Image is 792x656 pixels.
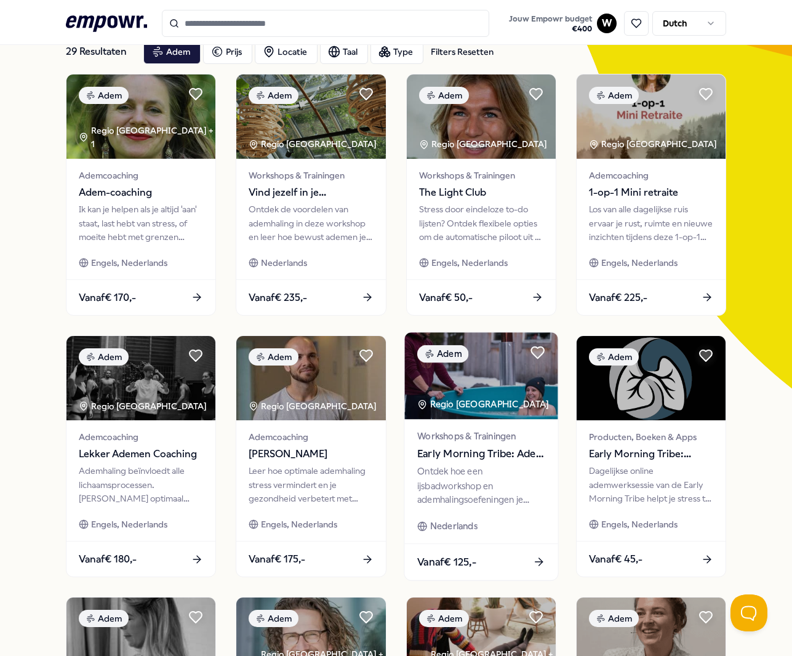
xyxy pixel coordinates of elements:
span: Engels, Nederlands [91,518,167,531]
span: Engels, Nederlands [431,256,508,270]
div: 29 Resultaten [66,39,134,64]
img: package image [66,336,215,420]
span: Engels, Nederlands [601,256,678,270]
button: Taal [320,39,368,64]
span: Ademcoaching [79,430,203,444]
span: Engels, Nederlands [261,518,337,531]
div: Adem [589,87,639,104]
a: package imageAdemRegio [GEOGRAPHIC_DATA] Workshops & TrainingenEarly Morning Tribe: Adem & ijsbad... [404,332,558,581]
div: Adem [249,87,298,104]
a: package imageAdemRegio [GEOGRAPHIC_DATA] Workshops & TrainingenVind jezelf in je ademkrachtOntdek... [236,74,386,316]
div: Adem [419,610,469,627]
img: package image [577,74,726,159]
a: package imageAdemProducten, Boeken & AppsEarly Morning Tribe: Online breathworkDagelijkse online ... [576,335,726,577]
div: Regio [GEOGRAPHIC_DATA] [79,399,209,413]
a: Jouw Empowr budget€400 [504,10,597,36]
button: Locatie [255,39,318,64]
a: package imageAdemRegio [GEOGRAPHIC_DATA] Ademcoaching1-op-1 Mini retraiteLos van alle dagelijkse ... [576,74,726,316]
div: Leer hoe optimale ademhaling stress vermindert en je gezondheid verbetert met praktische techniek... [249,464,373,505]
div: Regio [GEOGRAPHIC_DATA] [249,399,378,413]
img: package image [577,336,726,420]
button: Adem [143,39,201,64]
span: Engels, Nederlands [601,518,678,531]
div: Los van alle dagelijkse ruis ervaar je rust, ruimte en nieuwe inzichten tijdens deze 1-op-1 mini ... [589,202,713,244]
span: Vanaf € 45,- [589,551,642,567]
div: Adem [79,610,129,627]
img: package image [404,332,558,419]
div: Ik kan je helpen als je altijd 'aan' staat, last hebt van stress, of moeite hebt met grenzen aang... [79,202,203,244]
span: Producten, Boeken & Apps [589,430,713,444]
input: Search for products, categories or subcategories [162,10,489,37]
span: Nederlands [430,519,477,534]
img: package image [66,74,215,159]
div: Adem [249,348,298,366]
div: Adem [79,87,129,104]
span: € 400 [509,24,592,34]
iframe: Help Scout Beacon - Open [730,594,767,631]
span: Adem-coaching [79,185,203,201]
span: Jouw Empowr budget [509,14,592,24]
span: Nederlands [261,256,307,270]
span: Vanaf € 235,- [249,290,307,306]
div: Adem [419,87,469,104]
div: Regio [GEOGRAPHIC_DATA] [417,398,550,412]
span: Vanaf € 125,- [417,554,476,570]
span: Workshops & Trainingen [249,169,373,182]
span: Engels, Nederlands [91,256,167,270]
span: [PERSON_NAME] [249,446,373,462]
span: Vanaf € 170,- [79,290,136,306]
img: package image [236,336,385,420]
a: package imageAdemRegio [GEOGRAPHIC_DATA] Workshops & TrainingenThe Light ClubStress door eindeloz... [406,74,556,316]
a: package imageAdemRegio [GEOGRAPHIC_DATA] AdemcoachingLekker Ademen CoachingAdemhaling beïnvloedt ... [66,335,216,577]
span: Vind jezelf in je ademkracht [249,185,373,201]
button: Prijs [203,39,252,64]
span: 1-op-1 Mini retraite [589,185,713,201]
img: package image [236,74,385,159]
span: Workshops & Trainingen [419,169,543,182]
div: Dagelijkse online ademwerksessie van de Early Morning Tribe helpt je stress te verminderen en ene... [589,464,713,505]
span: The Light Club [419,185,543,201]
div: Regio [GEOGRAPHIC_DATA] [419,137,549,151]
div: Adem [249,610,298,627]
span: Workshops & Trainingen [417,430,545,444]
span: Early Morning Tribe: Adem & ijsbad workshop [417,446,545,462]
div: Ademhaling beïnvloedt alle lichaamsprocessen. [PERSON_NAME] optimaal ademen om je gezondheid en w... [79,464,203,505]
div: Stress door eindeloze to-do lijsten? Ontdek flexibele opties om de automatische piloot uit te sch... [419,202,543,244]
img: package image [407,74,556,159]
span: Ademcoaching [589,169,713,182]
button: Type [370,39,423,64]
button: Jouw Empowr budget€400 [506,12,594,36]
span: Early Morning Tribe: Online breathwork [589,446,713,462]
span: Ademcoaching [249,430,373,444]
div: Regio [GEOGRAPHIC_DATA] + 1 [79,124,215,151]
div: Adem [417,345,468,363]
div: Ontdek de voordelen van ademhaling in deze workshop en leer hoe bewust ademen je welzijn kan verb... [249,202,373,244]
div: Regio [GEOGRAPHIC_DATA] [249,137,378,151]
span: Lekker Ademen Coaching [79,446,203,462]
span: Vanaf € 50,- [419,290,473,306]
div: Filters Resetten [431,45,494,58]
span: Ademcoaching [79,169,203,182]
span: Vanaf € 175,- [249,551,305,567]
div: Regio [GEOGRAPHIC_DATA] [589,137,719,151]
div: Adem [589,610,639,627]
a: package imageAdemRegio [GEOGRAPHIC_DATA] Ademcoaching[PERSON_NAME]Leer hoe optimale ademhaling st... [236,335,386,577]
div: Adem [589,348,639,366]
button: W [597,14,617,33]
div: Adem [79,348,129,366]
span: Vanaf € 180,- [79,551,137,567]
span: Vanaf € 225,- [589,290,647,306]
div: Ontdek hoe een ijsbadworkshop en ademhalingsoefeningen je fysieke en emotionele gezondheid kunnen... [417,465,545,507]
a: package imageAdemRegio [GEOGRAPHIC_DATA] + 1AdemcoachingAdem-coachingIk kan je helpen als je alti... [66,74,216,316]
